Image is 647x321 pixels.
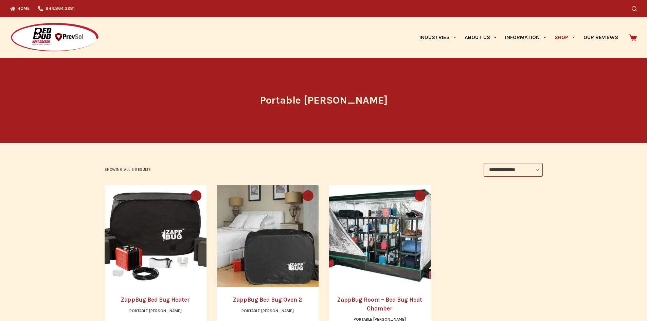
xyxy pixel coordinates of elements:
a: Our Reviews [579,17,622,58]
a: Portable [PERSON_NAME] [241,308,294,313]
p: Showing all 3 results [105,167,151,173]
h1: Portable [PERSON_NAME] [196,93,451,108]
a: Portable [PERSON_NAME] [129,308,182,313]
a: ZappBug Bed Bug Heater [105,185,206,287]
a: Industries [415,17,460,58]
a: ZappBug Bed Bug Oven 2 [233,296,302,303]
button: Quick view toggle [191,190,201,201]
a: Information [501,17,551,58]
button: Quick view toggle [303,190,313,201]
a: ZappBug Bed Bug Oven 2 [217,185,319,287]
a: ZappBug Bed Bug Heater [121,296,190,303]
a: About Us [460,17,501,58]
button: Search [632,6,637,11]
a: ZappBug Room – Bed Bug Heat Chamber [337,296,422,312]
a: Shop [551,17,579,58]
nav: Primary [415,17,622,58]
img: Prevsol/Bed Bug Heat Doctor [10,22,99,53]
a: ZappBug Room - Bed Bug Heat Chamber [329,185,431,287]
select: Shop order [484,163,543,177]
button: Quick view toggle [415,190,426,201]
